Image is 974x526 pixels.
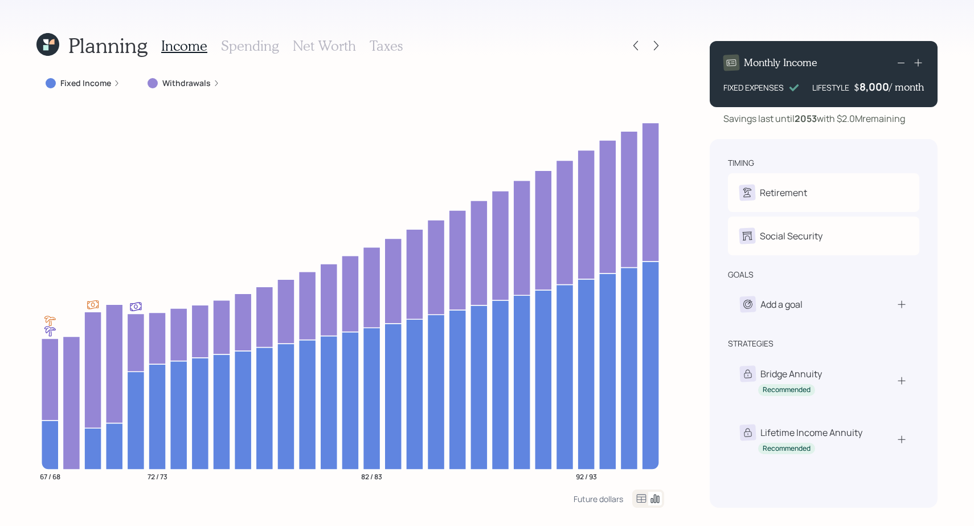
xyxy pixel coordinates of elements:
tspan: 67 / 68 [40,471,60,481]
h1: Planning [68,33,148,58]
h3: Net Worth [293,38,356,54]
tspan: 72 / 73 [148,471,167,481]
div: LIFESTYLE [812,81,849,93]
div: Add a goal [760,297,803,311]
label: Fixed Income [60,78,111,89]
div: strategies [728,338,774,349]
div: Recommended [763,385,811,395]
div: FIXED EXPENSES [723,81,784,93]
tspan: 82 / 83 [361,471,382,481]
div: Bridge Annuity [760,367,822,381]
h4: / month [889,81,924,93]
label: Withdrawals [162,78,211,89]
div: Social Security [760,229,822,243]
h3: Income [161,38,207,54]
div: Lifetime Income Annuity [760,426,862,439]
tspan: 92 / 93 [576,471,597,481]
div: Retirement [760,186,807,199]
h4: $ [854,81,860,93]
h3: Taxes [370,38,403,54]
div: 8,000 [860,80,889,93]
div: Savings last until with $2.0M remaining [723,112,905,125]
div: goals [728,269,754,280]
div: Recommended [763,444,811,454]
div: Future dollars [574,494,623,504]
h3: Spending [221,38,279,54]
h4: Monthly Income [744,56,817,69]
b: 2053 [795,112,817,125]
div: timing [728,157,754,169]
